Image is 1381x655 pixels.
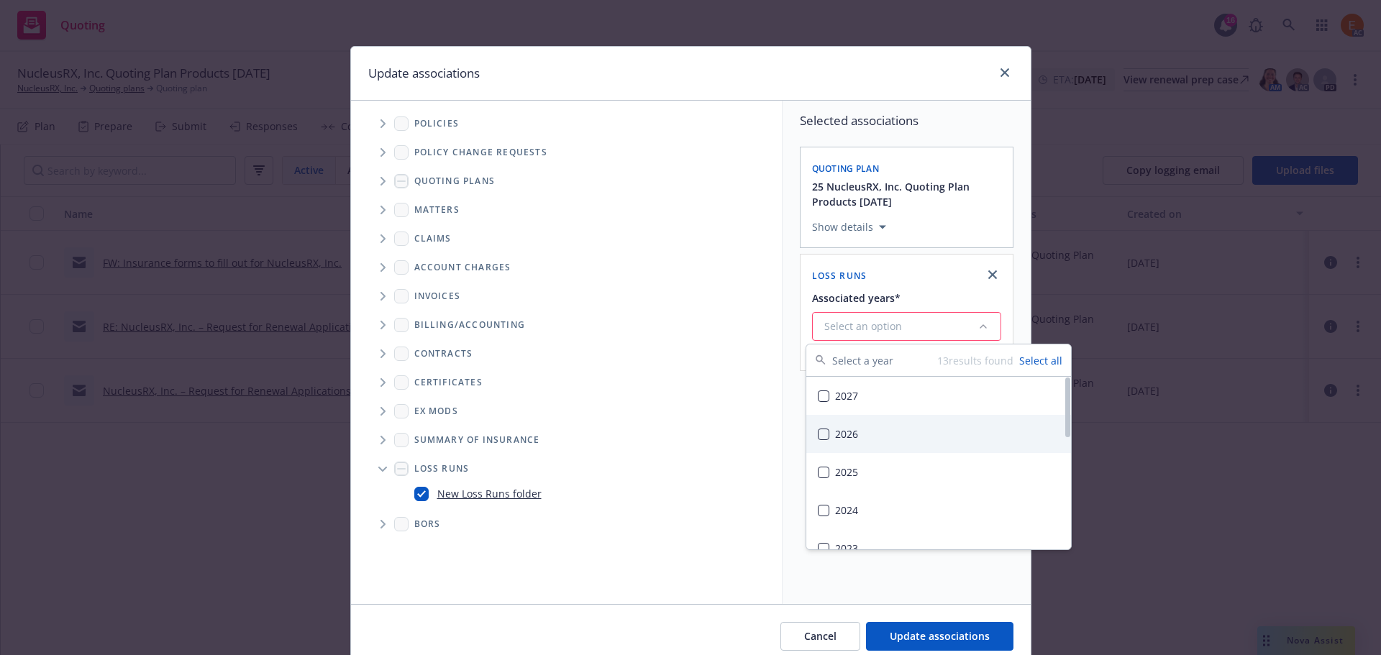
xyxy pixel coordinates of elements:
a: close [996,64,1013,81]
span: Billing/Accounting [414,321,526,329]
div: 2023 [806,529,1071,567]
p: 13 results found [937,353,1013,368]
span: BORs [414,520,441,528]
button: Select all [1019,353,1062,368]
input: Select a year [832,344,937,376]
span: Contracts [414,349,473,358]
span: Associated years* [812,291,901,305]
button: Cancel [780,622,860,651]
span: Certificates [414,378,483,387]
div: Select an option [824,319,977,334]
a: New Loss Runs folder [437,486,542,501]
span: Loss Runs [414,464,470,473]
button: Show details [806,219,892,236]
span: Matters [414,206,460,214]
span: Summary of insurance [414,436,540,444]
div: Folder Tree Example [351,311,782,539]
span: Claims [414,234,452,243]
span: Policies [414,119,460,128]
a: close [984,266,1001,283]
span: Account charges [414,263,511,272]
div: 2026 [806,415,1071,453]
div: Tree Example [351,109,782,311]
span: Update associations [890,629,990,643]
h1: Update associations [368,64,480,83]
span: Selected associations [800,112,1013,129]
button: Update associations [866,622,1013,651]
span: Quoting plans [414,177,496,185]
span: Invoices [414,292,461,301]
div: Suggestions [806,377,1071,549]
span: Cancel [804,629,837,643]
span: Ex Mods [414,407,458,416]
div: 2027 [806,377,1071,415]
span: Quoting plan [812,162,880,175]
div: 2024 [806,491,1071,529]
span: Loss Runs [812,270,867,282]
div: 2025 [806,453,1071,491]
button: 25 NucleusRX, Inc. Quoting Plan Products [DATE] [812,179,1004,209]
span: Policy change requests [414,148,547,157]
